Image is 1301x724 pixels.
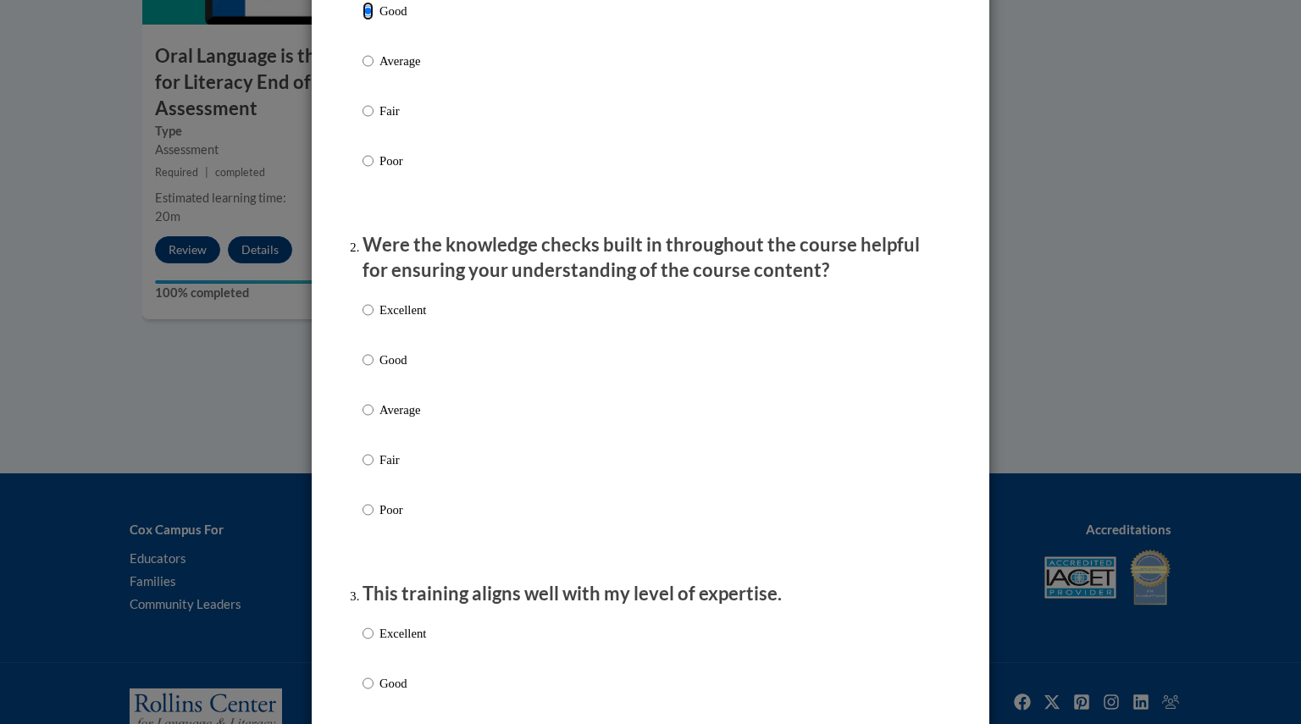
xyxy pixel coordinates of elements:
[363,301,374,319] input: Excellent
[363,232,938,285] p: Were the knowledge checks built in throughout the course helpful for ensuring your understanding ...
[379,102,426,120] p: Fair
[363,102,374,120] input: Fair
[363,674,374,693] input: Good
[363,500,374,519] input: Poor
[379,301,426,319] p: Excellent
[379,674,426,693] p: Good
[363,401,374,419] input: Average
[363,351,374,369] input: Good
[363,450,374,469] input: Fair
[363,2,374,20] input: Good
[379,52,426,70] p: Average
[379,351,426,369] p: Good
[379,450,426,469] p: Fair
[379,152,426,170] p: Poor
[363,152,374,170] input: Poor
[379,624,426,643] p: Excellent
[363,52,374,70] input: Average
[379,500,426,519] p: Poor
[379,401,426,419] p: Average
[363,581,938,607] p: This training aligns well with my level of expertise.
[363,624,374,643] input: Excellent
[379,2,426,20] p: Good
